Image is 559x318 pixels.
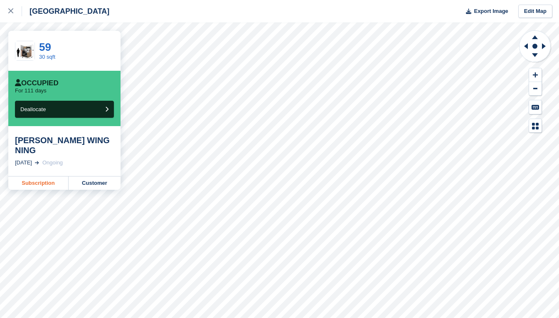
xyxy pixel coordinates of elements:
div: [PERSON_NAME] WING NING [15,135,114,155]
div: [DATE] [15,159,32,167]
button: Zoom Out [529,82,542,96]
img: arrow-right-light-icn-cde0832a797a2874e46488d9cf13f60e5c3a73dbe684e267c42b8395dfbc2abf.svg [35,161,39,164]
div: Ongoing [42,159,63,167]
a: Edit Map [518,5,552,18]
a: 59 [39,41,51,53]
p: For 111 days [15,87,47,94]
a: Customer [69,176,121,190]
button: Keyboard Shortcuts [529,100,542,114]
button: Zoom In [529,68,542,82]
button: Deallocate [15,101,114,118]
button: Export Image [461,5,508,18]
a: Subscription [8,176,69,190]
button: Map Legend [529,119,542,133]
div: Occupied [15,79,59,87]
span: Deallocate [20,106,46,112]
img: 30%20sqft.jpeg [15,41,34,60]
span: Export Image [474,7,508,15]
div: [GEOGRAPHIC_DATA] [22,6,109,16]
a: 30 sqft [39,54,55,60]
